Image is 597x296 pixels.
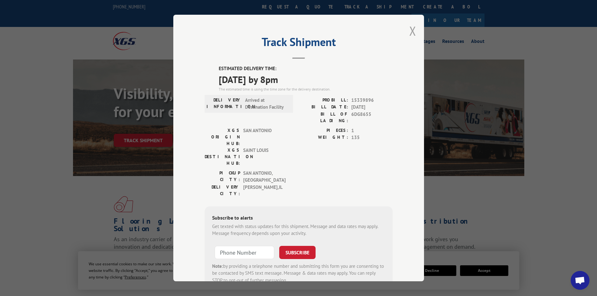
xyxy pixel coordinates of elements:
span: 1 [351,127,393,134]
span: SAN ANTONIO , [GEOGRAPHIC_DATA] [243,170,285,184]
input: Phone Number [215,246,274,259]
label: BILL OF LADING: [299,111,348,124]
label: PIECES: [299,127,348,134]
div: by providing a telephone number and submitting this form you are consenting to be contacted by SM... [212,263,385,284]
span: SAINT LOUIS [243,147,285,167]
div: Subscribe to alerts [212,214,385,223]
label: DELIVERY CITY: [205,184,240,197]
button: Close modal [409,23,416,39]
div: The estimated time is using the time zone for the delivery destination. [219,86,393,92]
span: [PERSON_NAME] , IL [243,184,285,197]
label: DELIVERY INFORMATION: [207,97,242,111]
span: 6DG8655 [351,111,393,124]
label: ESTIMATED DELIVERY TIME: [219,65,393,72]
span: 15339896 [351,97,393,104]
span: SAN ANTONIO [243,127,285,147]
span: Arrived at Destination Facility [245,97,287,111]
label: WEIGHT: [299,134,348,141]
h2: Track Shipment [205,38,393,49]
label: PICKUP CITY: [205,170,240,184]
div: Open chat [571,271,589,290]
button: SUBSCRIBE [279,246,316,259]
strong: Note: [212,263,223,269]
span: 135 [351,134,393,141]
label: PROBILL: [299,97,348,104]
label: BILL DATE: [299,104,348,111]
span: [DATE] [351,104,393,111]
label: XGS ORIGIN HUB: [205,127,240,147]
span: [DATE] by 8pm [219,72,393,86]
div: Get texted with status updates for this shipment. Message and data rates may apply. Message frequ... [212,223,385,237]
label: XGS DESTINATION HUB: [205,147,240,167]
